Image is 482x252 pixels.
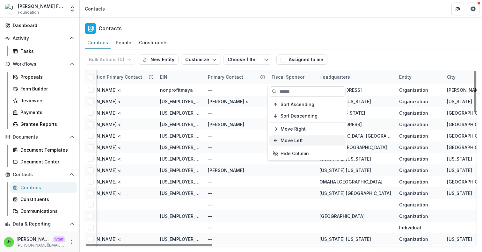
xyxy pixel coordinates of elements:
div: [US_EMPLOYER_IDENTIFICATION_NUMBER] [160,121,200,128]
span: Contacts [13,172,67,177]
div: Fiscal Sponsor [268,70,316,84]
div: Entity [395,74,415,80]
a: Constituents [10,194,77,205]
span: Sort Ascending [281,102,314,107]
h2: Contacts [99,25,122,32]
div: -- [208,190,212,197]
button: Move Left [269,135,346,146]
div: -- [208,110,212,116]
button: Toggle menu [261,54,271,65]
div: [US_EMPLOYER_IDENTIFICATION_NUMBER] [160,144,200,151]
button: Open Contacts [3,169,77,180]
div: Organization [399,133,428,139]
div: [US_STATE] [447,167,472,174]
div: [US_EMPLOYER_IDENTIFICATION_NUMBER] [160,236,200,242]
div: -- [208,155,212,162]
button: Sort Ascending [269,99,346,110]
div: EIN [156,70,204,84]
img: Julie Foundation [5,4,15,14]
a: Proposals [10,72,77,82]
div: Foundation Primary Contact [77,74,146,80]
div: Individual [399,224,421,231]
button: Assigned to me [276,54,327,65]
a: Form Builder [10,83,77,94]
div: [US_STATE] [447,98,472,105]
div: [US_EMPLOYER_IDENTIFICATION_NUMBER] [160,133,200,139]
div: Organization [399,167,428,174]
div: Organization [399,236,428,242]
div: -- [208,201,212,208]
div: Organization [399,201,428,208]
div: Fiscal Sponsor [268,74,308,80]
a: Payments [10,107,77,118]
div: Julie <julie@trytemelio.com> [7,240,11,244]
div: Dashboard [13,22,72,29]
button: Sort Descending [269,111,346,121]
button: Hide Column [269,148,346,159]
div: [PERSON_NAME] < [80,121,121,128]
div: [GEOGRAPHIC_DATA] [319,213,365,220]
a: Grantees [10,182,77,193]
button: More [68,238,76,246]
div: Foundation Primary Contact [77,70,156,84]
a: Dashboard [3,20,77,31]
div: -- [208,224,212,231]
div: [PERSON_NAME] < [80,133,121,139]
span: Activity [13,36,67,41]
div: Organization [399,121,428,128]
div: -- [208,236,212,242]
div: Document Center [20,158,72,165]
div: [US_STATE] [US_STATE] [319,167,371,174]
div: Organization [399,190,428,197]
a: Constituents [136,37,170,49]
div: Organization [399,87,428,93]
p: [PERSON_NAME] <[PERSON_NAME][EMAIL_ADDRESS][DOMAIN_NAME]> [17,236,50,242]
div: nonprofitmaya [160,87,193,93]
div: Entity [395,70,443,84]
div: [PERSON_NAME] < [80,98,121,105]
div: [US_EMPLOYER_IDENTIFICATION_NUMBER] [160,110,200,116]
div: [US_EMPLOYER_IDENTIFICATION_NUMBER] [160,167,200,174]
div: Reviewers [20,97,72,104]
div: -- [208,133,212,139]
button: Open Activity [3,33,77,43]
div: Headquarters [316,70,395,84]
div: Constituents [136,38,170,47]
div: -- [208,144,212,151]
div: Organization [399,155,428,162]
div: [US_STATE] [447,190,472,197]
div: [PERSON_NAME] [208,121,244,128]
button: Open Documents [3,132,77,142]
div: [PERSON_NAME] < [80,144,121,151]
p: Staff [53,236,65,242]
div: Proposals [20,74,72,80]
div: Constituents [20,196,72,203]
button: Open Workflows [3,59,77,69]
div: Organization [399,213,428,220]
a: Tasks [10,46,77,56]
div: OMAHA [GEOGRAPHIC_DATA] [319,178,383,185]
div: [GEOGRAPHIC_DATA] [GEOGRAPHIC_DATA] [319,133,391,139]
span: Data & Reporting [13,221,67,227]
div: [PERSON_NAME] < [208,98,248,105]
button: Open Data & Reporting [3,219,77,229]
a: Communications [10,206,77,216]
div: Grantees [20,184,72,191]
div: [PERSON_NAME] < [80,167,121,174]
div: [PERSON_NAME] < [80,236,121,242]
a: Reviewers [10,95,77,106]
div: [US_EMPLOYER_IDENTIFICATION_NUMBER] [160,213,200,220]
div: [US_STATE] [GEOGRAPHIC_DATA] [319,190,391,197]
a: People [113,37,134,49]
div: Tasks [20,48,72,54]
div: [US_EMPLOYER_IDENTIFICATION_NUMBER] [160,178,200,185]
div: [US_EMPLOYER_IDENTIFICATION_NUMBER] [160,190,200,197]
div: [US_STATE] [447,236,472,242]
div: Communications [20,208,72,214]
div: Document Templates [20,147,72,153]
span: Documents [13,134,67,140]
div: Headquarters [316,74,354,80]
div: Organization [399,98,428,105]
